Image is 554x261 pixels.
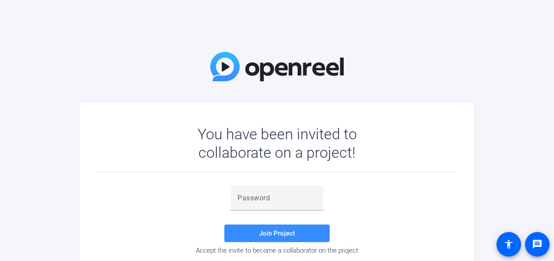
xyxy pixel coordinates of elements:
mat-icon: accessibility [504,239,514,250]
div: Accept the invite to become a collaborator on the project [97,246,457,254]
span: Join Project [259,229,295,237]
img: OpenReel Logo [210,52,344,81]
mat-icon: message [532,239,543,250]
button: Join Project [224,225,330,242]
div: You have been invited to collaborate on a project! [172,125,382,162]
input: Password [237,193,317,203]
